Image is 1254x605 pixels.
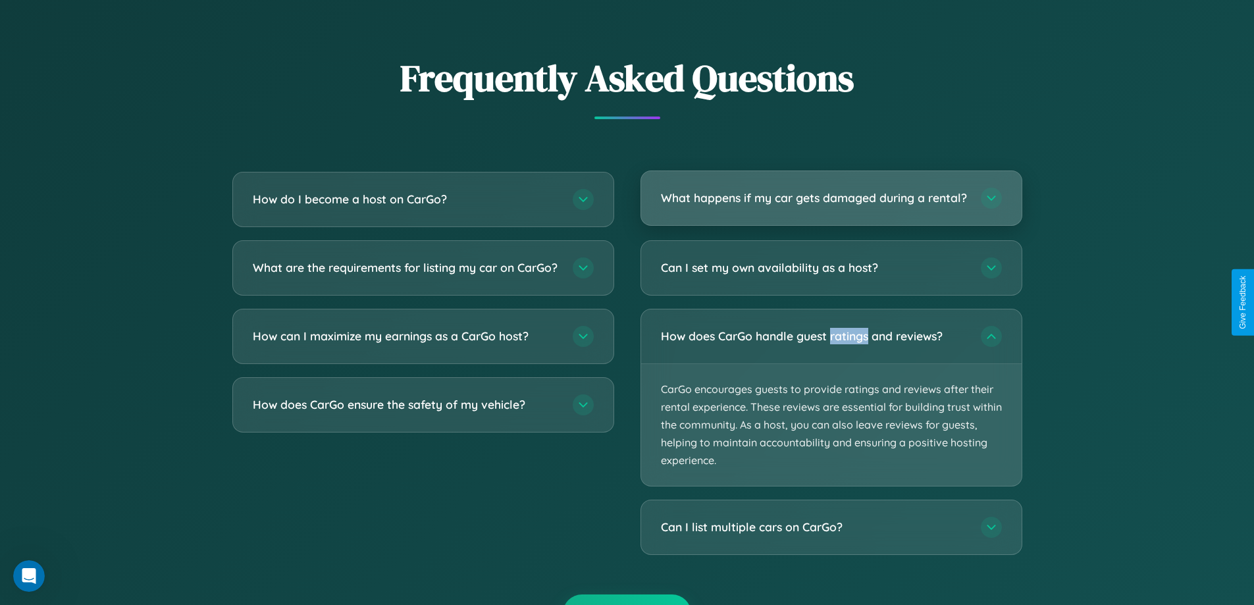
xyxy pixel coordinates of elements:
h3: What are the requirements for listing my car on CarGo? [253,259,560,276]
iframe: Intercom live chat [13,560,45,592]
div: Give Feedback [1238,276,1247,329]
h2: Frequently Asked Questions [232,53,1022,103]
h3: How do I become a host on CarGo? [253,191,560,207]
p: CarGo encourages guests to provide ratings and reviews after their rental experience. These revie... [641,364,1022,487]
h3: How does CarGo ensure the safety of my vehicle? [253,396,560,413]
h3: What happens if my car gets damaged during a rental? [661,190,968,206]
h3: Can I set my own availability as a host? [661,259,968,276]
h3: Can I list multiple cars on CarGo? [661,519,968,536]
h3: How does CarGo handle guest ratings and reviews? [661,328,968,344]
h3: How can I maximize my earnings as a CarGo host? [253,328,560,344]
